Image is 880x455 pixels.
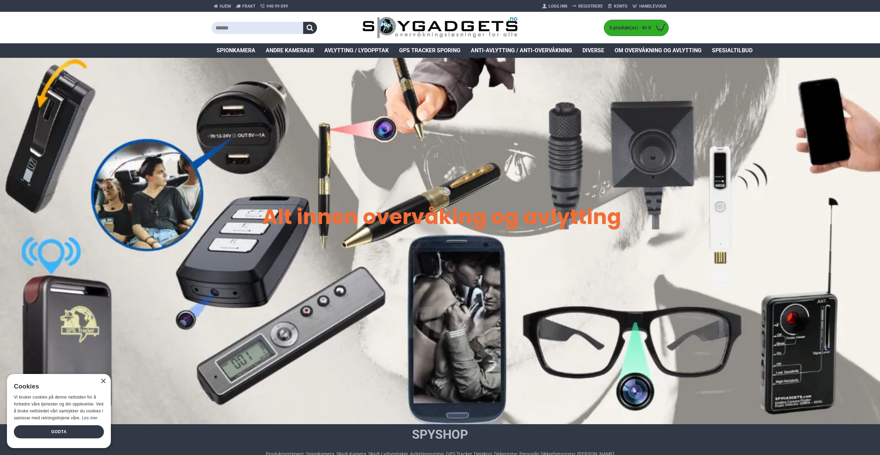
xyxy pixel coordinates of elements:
span: Hjem [220,3,231,9]
span: Konto [614,3,627,9]
span: GPS Tracker Sporing [399,46,460,55]
img: SpyGadgets.no [362,17,518,39]
span: Avlytting / Lydopptak [324,46,389,55]
a: Spesialtilbud [707,43,758,58]
a: Les mer, opens a new window [82,416,97,420]
span: Registrere [578,3,603,9]
span: Spesialtilbud [712,46,753,55]
span: 940 99 099 [266,3,288,9]
div: Cookies [14,379,99,394]
a: Konto [605,1,630,12]
a: Anti-avlytting / Anti-overvåkning [466,43,577,58]
div: Close [100,379,106,384]
a: Registrere [570,1,605,12]
span: Logg Inn [548,3,567,9]
div: Godta [14,425,104,438]
h1: SpyShop [266,426,614,443]
a: Spionkamera [211,43,261,58]
span: Vi bruker cookies på denne nettsiden for å forbedre våre tjenester og din opplevelse. Ved å bruke... [14,395,104,420]
a: Handlevogn [630,1,669,12]
span: Frakt [242,3,255,9]
span: Anti-avlytting / Anti-overvåkning [471,46,572,55]
span: Spionkamera [217,46,255,55]
span: Andre kameraer [266,46,314,55]
a: Om overvåkning og avlytting [609,43,707,58]
a: GPS Tracker Sporing [394,43,466,58]
span: Om overvåkning og avlytting [615,46,702,55]
a: 0 produkt(er) - Kr 0 [604,20,668,36]
a: Diverse [577,43,609,58]
span: Diverse [582,46,604,55]
a: Logg Inn [540,1,570,12]
a: Andre kameraer [261,43,319,58]
span: Handlevogn [639,3,666,9]
span: 0 produkt(er) - Kr 0 [604,24,653,32]
a: Avlytting / Lydopptak [319,43,394,58]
